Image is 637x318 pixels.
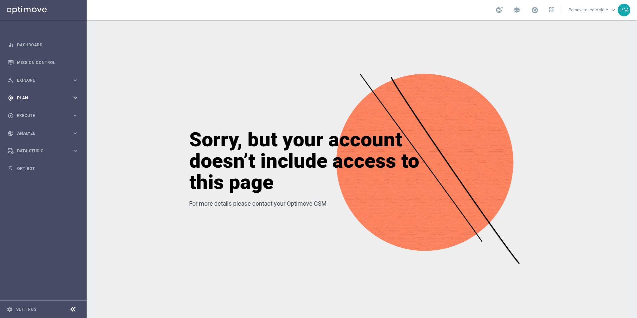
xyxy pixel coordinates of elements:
i: gps_fixed [8,95,14,101]
a: Settings [16,307,36,311]
a: Perseverance Molefekeyboard_arrow_down [568,5,618,15]
i: keyboard_arrow_right [72,148,78,154]
i: equalizer [8,42,14,48]
button: lightbulb Optibot [7,166,79,171]
button: Mission Control [7,60,79,65]
span: Execute [17,114,72,118]
div: Data Studio [8,148,72,154]
span: school [513,6,520,14]
a: Mission Control [17,54,78,71]
i: keyboard_arrow_right [72,95,78,101]
i: person_search [8,77,14,83]
div: Mission Control [8,54,78,71]
p: For more details please contact your Optimove CSM [189,200,446,208]
div: Optibot [8,160,78,177]
div: Plan [8,95,72,101]
div: Explore [8,77,72,83]
span: Explore [17,78,72,82]
button: equalizer Dashboard [7,42,79,48]
i: play_circle_outline [8,113,14,119]
button: gps_fixed Plan keyboard_arrow_right [7,95,79,101]
button: Data Studio keyboard_arrow_right [7,148,79,154]
button: play_circle_outline Execute keyboard_arrow_right [7,113,79,118]
span: Analyze [17,131,72,135]
a: Dashboard [17,36,78,54]
a: Optibot [17,160,78,177]
button: person_search Explore keyboard_arrow_right [7,78,79,83]
i: keyboard_arrow_right [72,77,78,83]
i: keyboard_arrow_right [72,130,78,136]
i: keyboard_arrow_right [72,112,78,119]
i: settings [7,306,13,312]
i: track_changes [8,130,14,136]
span: Data Studio [17,149,72,153]
button: track_changes Analyze keyboard_arrow_right [7,131,79,136]
i: lightbulb [8,166,14,172]
div: Analyze [8,130,72,136]
span: Plan [17,96,72,100]
span: keyboard_arrow_down [610,6,617,14]
div: Dashboard [8,36,78,54]
div: Execute [8,113,72,119]
div: PM [618,4,630,16]
h1: Sorry, but your account doesn’t include access to this page [189,129,446,193]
